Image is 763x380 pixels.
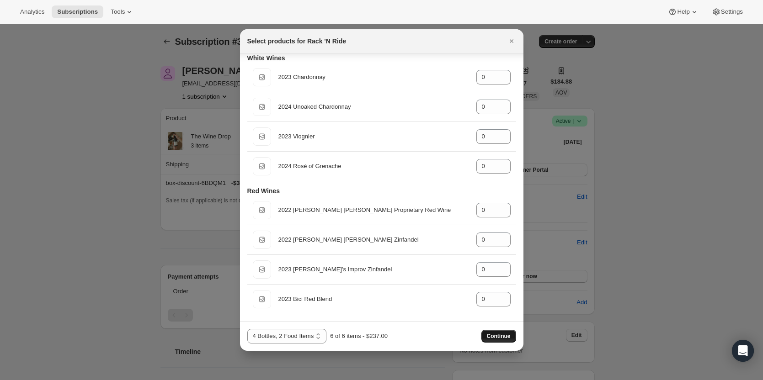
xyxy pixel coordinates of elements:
div: 2023 Bici Red Blend [278,295,469,304]
span: Tools [111,8,125,16]
button: Continue [481,330,516,343]
button: Close [505,35,518,47]
span: Subscriptions [57,8,98,16]
div: 2022 [PERSON_NAME] [PERSON_NAME] Zinfandel [278,235,469,244]
div: 2022 [PERSON_NAME] [PERSON_NAME] Proprietary Red Wine [278,206,469,215]
div: 2024 Unoaked Chardonnay [278,102,469,111]
div: 6 of 6 items - $237.00 [330,332,388,341]
div: 2023 Chardonnay [278,73,469,82]
span: Continue [487,332,511,340]
button: Analytics [15,5,50,18]
span: Analytics [20,8,44,16]
div: 2023 [PERSON_NAME]'s Improv Zinfandel [278,265,469,274]
button: Tools [105,5,139,18]
span: Settings [721,8,743,16]
div: 2023 Viognier [278,132,469,141]
h2: Select products for Rack 'N Ride [247,37,347,46]
button: Subscriptions [52,5,103,18]
button: Help [662,5,704,18]
button: Settings [706,5,748,18]
h3: White Wines [247,53,285,63]
h3: Red Wines [247,186,280,195]
span: Help [677,8,689,16]
div: Open Intercom Messenger [732,340,754,362]
div: 2024 Rosé of Grenache [278,162,469,171]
